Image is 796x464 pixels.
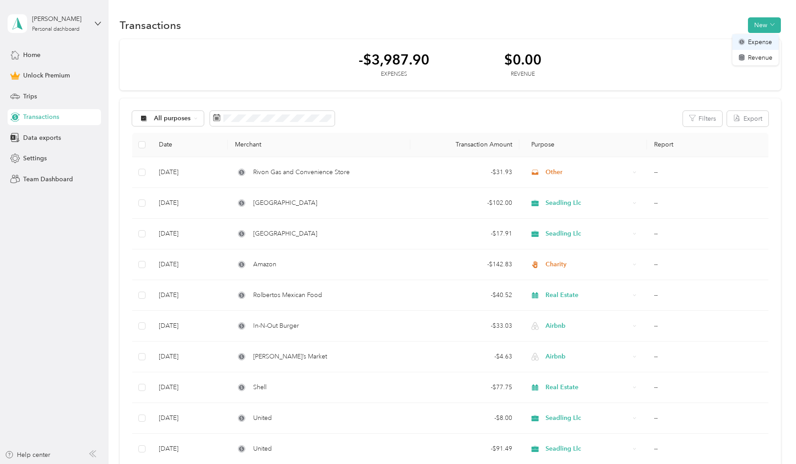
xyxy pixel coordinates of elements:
span: Purpose [526,141,554,148]
span: Shell [253,383,267,392]
span: Seadling Llc [545,198,630,208]
span: Seadling Llc [545,444,630,454]
div: - $17.91 [417,229,513,239]
div: - $33.03 [417,321,513,331]
span: United [253,413,272,423]
td: [DATE] [152,372,228,403]
span: Airbnb [545,321,630,331]
span: Other [545,167,630,177]
td: -- [647,188,768,219]
th: Transaction Amount [410,133,520,157]
span: Airbnb [545,352,630,362]
span: Rivon Gas and Convenience Store [253,167,350,177]
img: Legacy Icon [Airbnb] [531,353,539,360]
td: [DATE] [152,342,228,372]
span: [PERSON_NAME]’s Market [253,352,327,362]
span: Data exports [23,133,61,142]
span: Real Estate [545,383,630,392]
span: Transactions [23,112,59,122]
img: Legacy Icon [Airbnb] [531,322,539,330]
div: - $102.00 [417,198,513,208]
td: -- [647,219,768,249]
div: - $8.00 [417,413,513,423]
span: Settings [23,154,47,163]
div: - $31.93 [417,167,513,177]
th: Report [647,133,768,157]
td: -- [647,157,768,188]
span: [GEOGRAPHIC_DATA] [253,229,317,239]
span: Expense [748,37,772,47]
span: Home [23,50,40,60]
td: -- [647,311,768,342]
span: All purposes [154,115,191,122]
td: -- [647,403,768,434]
td: -- [647,342,768,372]
div: -$3,987.90 [359,52,429,67]
button: Help center [5,450,50,460]
div: Personal dashboard [32,27,80,32]
td: [DATE] [152,249,228,280]
span: Charity [545,260,630,269]
div: - $77.75 [417,383,513,392]
span: [GEOGRAPHIC_DATA] [253,198,317,208]
th: Merchant [228,133,410,157]
div: - $142.83 [417,260,513,269]
td: -- [647,280,768,311]
td: -- [647,249,768,280]
span: Rolbertos Mexican Food [253,290,322,300]
td: [DATE] [152,219,228,249]
div: [PERSON_NAME] [32,14,88,24]
span: Revenue [748,53,772,62]
td: [DATE] [152,157,228,188]
th: Date [152,133,228,157]
span: Trips [23,92,37,101]
td: [DATE] [152,403,228,434]
span: Seadling Llc [545,413,630,423]
div: Revenue [504,70,541,78]
button: New [748,17,781,33]
span: Unlock Premium [23,71,70,80]
td: [DATE] [152,280,228,311]
div: - $40.52 [417,290,513,300]
div: - $4.63 [417,352,513,362]
iframe: Everlance-gr Chat Button Frame [746,414,796,464]
div: $0.00 [504,52,541,67]
h1: Transactions [120,20,181,30]
button: Export [727,111,768,126]
td: [DATE] [152,188,228,219]
span: Amazon [253,260,276,269]
span: Real Estate [545,290,630,300]
td: -- [647,372,768,403]
button: Filters [683,111,722,126]
span: Team Dashboard [23,175,73,184]
div: - $91.49 [417,444,513,454]
td: [DATE] [152,311,228,342]
span: In-N-Out Burger [253,321,299,331]
div: Expenses [359,70,429,78]
span: United [253,444,272,454]
span: Seadling Llc [545,229,630,239]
